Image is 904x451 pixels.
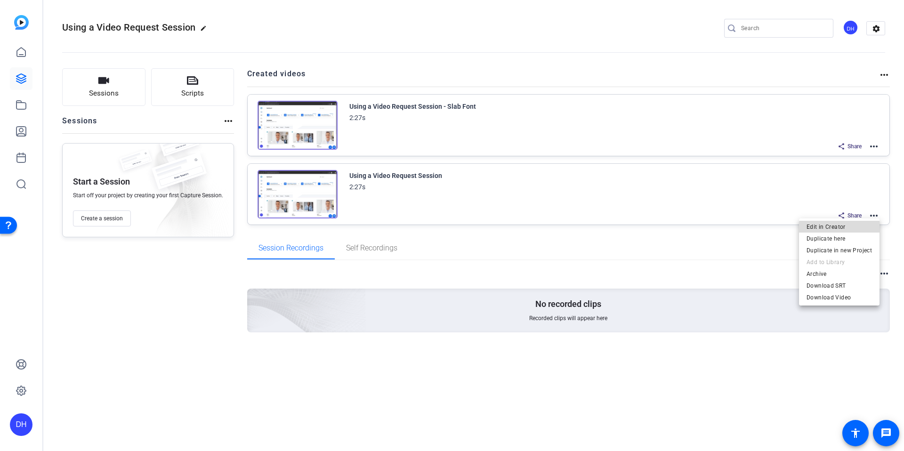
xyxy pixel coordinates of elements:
[807,268,872,279] span: Archive
[807,233,872,244] span: Duplicate here
[807,244,872,256] span: Duplicate in new Project
[807,280,872,291] span: Download SRT
[807,291,872,303] span: Download Video
[807,221,872,232] span: Edit in Creator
